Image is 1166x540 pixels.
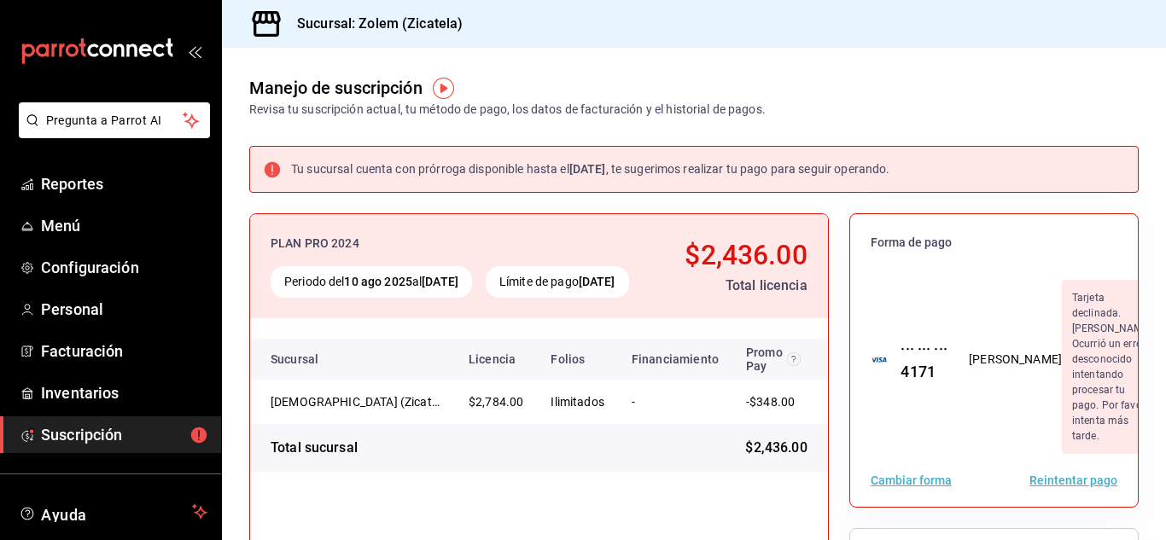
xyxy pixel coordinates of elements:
strong: 10 ago 2025 [344,275,411,288]
span: -$348.00 [746,395,795,409]
strong: [DATE] [569,162,606,176]
img: Tooltip marker [433,78,454,99]
span: Inventarios [41,381,207,404]
div: Manejo de suscripción [249,75,423,101]
th: Financiamiento [618,339,732,380]
button: open_drawer_menu [188,44,201,58]
th: Licencia [455,339,537,380]
span: Facturación [41,340,207,363]
div: Zolem (Zicatela) [271,393,441,410]
span: Suscripción [41,423,207,446]
div: Sucursal [271,352,364,366]
button: Reintentar pago [1029,474,1117,486]
th: Total [814,339,917,380]
span: Configuración [41,256,207,279]
div: PLAN PRO 2024 [271,235,650,253]
strong: [DATE] [579,275,615,288]
div: Tu sucursal cuenta con prórroga disponible hasta el , te sugerimos realizar tu pago para seguir o... [291,160,889,178]
span: $2,436.00 [685,239,807,271]
div: Revisa tu suscripción actual, tu método de pago, los datos de facturación y el historial de pagos. [249,101,766,119]
div: ··· ··· ··· 4171 [887,337,948,383]
span: Forma de pago [871,235,1117,251]
a: Pregunta a Parrot AI [12,124,210,142]
h3: Sucursal: Zolem (Zicatela) [283,14,463,34]
span: Reportes [41,172,207,195]
svg: Recibe un descuento en el costo de tu membresía al cubrir 80% de tus transacciones realizadas con... [787,352,801,366]
div: Tarjeta declinada. [PERSON_NAME]: Ocurrió un error desconocido intentando procesar tu pago. Por f... [1062,280,1164,454]
th: Folios [537,339,618,380]
div: Total licencia [664,276,807,296]
div: [PERSON_NAME] [969,351,1062,369]
button: Cambiar forma [871,474,952,486]
div: Periodo del al [271,266,472,298]
div: Promo Pay [746,345,801,373]
span: Ayuda [41,502,185,522]
span: Pregunta a Parrot AI [46,112,184,130]
button: Pregunta a Parrot AI [19,102,210,138]
div: Total sucursal [271,438,358,458]
div: Límite de pago [486,266,629,298]
strong: [DATE] [422,275,458,288]
span: Personal [41,298,207,321]
td: - [618,380,732,424]
td: Ilimitados [537,380,618,424]
div: [DEMOGRAPHIC_DATA] (Zicatela) [271,393,441,410]
span: $2,436.00 [745,438,807,458]
span: Menú [41,214,207,237]
span: $2,784.00 [469,395,523,409]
